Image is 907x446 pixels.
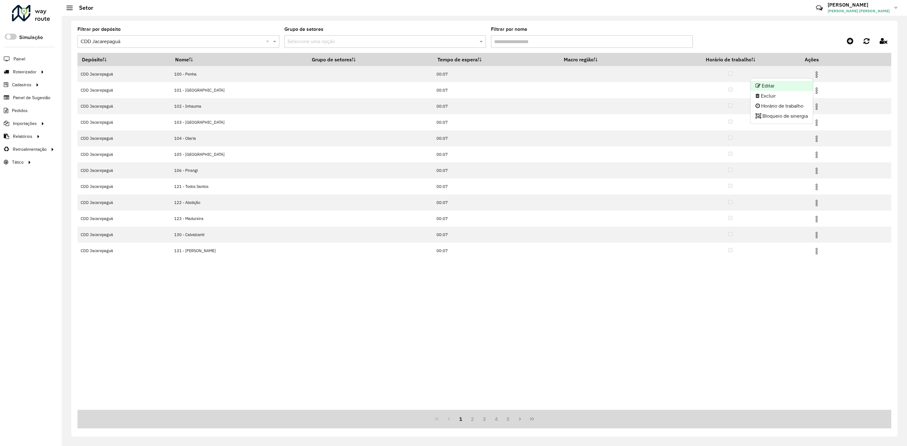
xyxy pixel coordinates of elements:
th: Grupo de setores [307,53,433,66]
label: Filtrar por depósito [77,25,121,33]
td: 00:07 [433,211,559,227]
label: Grupo de setores [284,25,323,33]
span: Clear all [266,38,271,45]
button: 3 [478,413,490,425]
li: Editar [750,81,813,91]
th: Nome [171,53,307,66]
li: Horário de trabalho [750,101,813,111]
th: Tempo de espera [433,53,559,66]
td: 00:07 [433,82,559,98]
td: CDD Jacarepaguá [77,146,171,162]
td: 106 - Pirangi [171,162,307,178]
label: Filtrar por nome [491,25,527,33]
h2: Setor [73,4,93,11]
td: 104 - Olaria [171,130,307,146]
button: 5 [502,413,514,425]
td: 123 - Madureira [171,211,307,227]
td: CDD Jacarepaguá [77,82,171,98]
span: Roteirizador [13,69,37,75]
td: 00:07 [433,98,559,114]
span: Tático [12,159,24,166]
td: 121 - Todos Santos [171,178,307,195]
td: CDD Jacarepaguá [77,211,171,227]
td: 00:07 [433,146,559,162]
td: 100 - Penha [171,66,307,82]
td: 00:07 [433,178,559,195]
th: Horário de trabalho [661,53,800,66]
span: Retroalimentação [13,146,47,153]
li: Bloqueio de sinergia [750,111,813,121]
span: Pedidos [12,107,28,114]
span: Painel de Sugestão [13,94,50,101]
td: 102 - Inhauma [171,98,307,114]
button: Last Page [526,413,538,425]
button: Next Page [514,413,526,425]
td: 00:07 [433,114,559,130]
td: 131 - [PERSON_NAME] [171,243,307,259]
th: Ações [800,53,838,66]
span: [PERSON_NAME] [PERSON_NAME] [828,8,890,14]
th: Macro região [560,53,661,66]
td: CDD Jacarepaguá [77,243,171,259]
td: 00:07 [433,66,559,82]
span: Cadastros [12,82,31,88]
td: CDD Jacarepaguá [77,227,171,243]
td: CDD Jacarepaguá [77,178,171,195]
td: CDD Jacarepaguá [77,114,171,130]
td: 00:07 [433,162,559,178]
td: 00:07 [433,227,559,243]
span: Importações [13,120,37,127]
th: Depósito [77,53,171,66]
td: 00:07 [433,195,559,211]
li: Excluir [750,91,813,101]
td: 122 - Abolição [171,195,307,211]
a: Contato Rápido [813,1,826,15]
td: CDD Jacarepaguá [77,130,171,146]
td: 130 - Calvalcanti [171,227,307,243]
button: 1 [455,413,467,425]
td: CDD Jacarepaguá [77,195,171,211]
h3: [PERSON_NAME] [828,2,890,8]
td: CDD Jacarepaguá [77,98,171,114]
td: 105 - [GEOGRAPHIC_DATA] [171,146,307,162]
td: 101 - [GEOGRAPHIC_DATA] [171,82,307,98]
button: 4 [490,413,502,425]
span: Painel [14,56,25,62]
label: Simulação [19,34,43,41]
span: Relatórios [13,133,32,140]
td: 103 - [GEOGRAPHIC_DATA] [171,114,307,130]
button: 2 [466,413,478,425]
td: CDD Jacarepaguá [77,66,171,82]
td: 00:07 [433,130,559,146]
td: 00:07 [433,243,559,259]
td: CDD Jacarepaguá [77,162,171,178]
